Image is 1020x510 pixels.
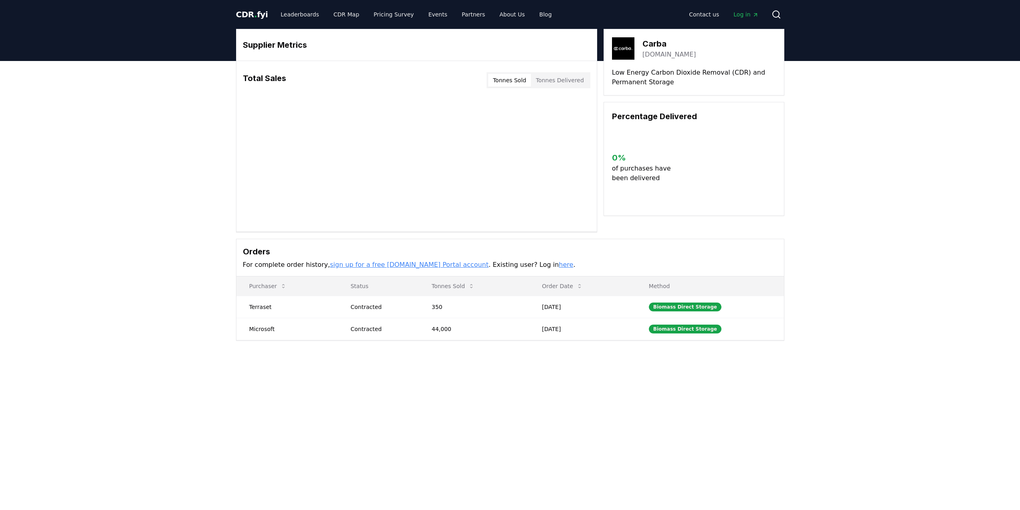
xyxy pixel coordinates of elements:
td: 350 [419,296,529,318]
h3: Percentage Delivered [612,110,776,122]
span: CDR fyi [236,10,268,19]
div: Biomass Direct Storage [649,325,721,333]
p: Low Energy Carbon Dioxide Removal (CDR) and Permanent Storage [612,68,776,87]
div: Contracted [351,303,412,311]
nav: Main [683,7,765,22]
a: Log in [727,7,765,22]
h3: Orders [243,246,778,258]
p: Method [642,282,778,290]
a: sign up for a free [DOMAIN_NAME] Portal account [330,261,489,268]
h3: Total Sales [243,72,286,88]
button: Tonnes Delivered [531,74,589,87]
span: Log in [733,10,758,18]
td: [DATE] [529,318,636,340]
button: Purchaser [243,278,293,294]
a: Partners [455,7,491,22]
a: here [559,261,573,268]
a: Leaderboards [274,7,325,22]
td: Terraset [236,296,338,318]
img: Carba-logo [612,37,634,60]
a: Blog [533,7,558,22]
a: [DOMAIN_NAME] [642,50,696,59]
h3: 0 % [612,152,677,164]
a: Pricing Survey [367,7,420,22]
button: Tonnes Sold [488,74,531,87]
p: For complete order history, . Existing user? Log in . [243,260,778,270]
td: 44,000 [419,318,529,340]
nav: Main [274,7,558,22]
td: [DATE] [529,296,636,318]
p: Status [344,282,412,290]
button: Tonnes Sold [425,278,481,294]
a: Events [422,7,454,22]
button: Order Date [535,278,589,294]
h3: Carba [642,38,696,50]
a: CDR.fyi [236,9,268,20]
div: Biomass Direct Storage [649,303,721,311]
span: . [254,10,257,19]
a: About Us [493,7,531,22]
div: Contracted [351,325,412,333]
a: Contact us [683,7,725,22]
td: Microsoft [236,318,338,340]
h3: Supplier Metrics [243,39,590,51]
a: CDR Map [327,7,366,22]
p: of purchases have been delivered [612,164,677,183]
